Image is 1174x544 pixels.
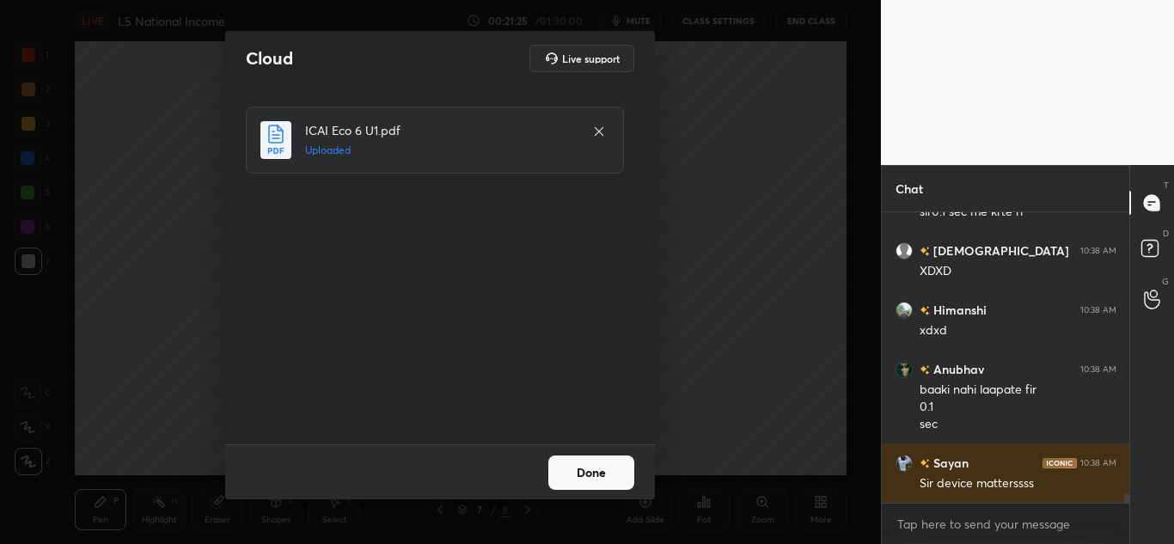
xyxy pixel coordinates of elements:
[896,361,913,378] img: 2bd843c0bda84a6faf29bd013d7a4b1d.jpg
[930,454,969,472] h6: Sayan
[1080,458,1116,468] div: 10:38 AM
[920,247,930,256] img: no-rating-badge.077c3623.svg
[1163,227,1169,240] p: D
[920,382,1116,399] div: baaki nahi laapate fir
[562,53,620,64] h5: Live support
[1164,179,1169,192] p: T
[896,242,913,260] img: default.png
[246,47,293,70] h2: Cloud
[305,143,575,158] h5: Uploaded
[930,241,1069,260] h6: [DEMOGRAPHIC_DATA]
[920,459,930,468] img: no-rating-badge.077c3623.svg
[882,212,1130,503] div: grid
[548,455,634,490] button: Done
[920,416,1116,433] div: sec
[920,263,1116,280] div: XDXD
[1043,458,1077,468] img: iconic-dark.1390631f.png
[896,302,913,319] img: a372934a5e7c4201b61f60f72c364f82.jpg
[920,365,930,375] img: no-rating-badge.077c3623.svg
[305,121,575,139] h4: ICAI Eco 6 U1.pdf
[920,204,1116,221] div: sir0.1 sec me krte h
[1080,305,1116,315] div: 10:38 AM
[920,475,1116,492] div: Sir device matterssss
[1162,275,1169,288] p: G
[930,301,987,319] h6: Himanshi
[896,455,913,472] img: 943dad87eabb45438cd5204a8cec5925.jpg
[882,166,937,211] p: Chat
[920,399,1116,416] div: 0.1
[920,306,930,315] img: no-rating-badge.077c3623.svg
[1080,246,1116,256] div: 10:38 AM
[930,360,984,378] h6: Anubhav
[1080,364,1116,375] div: 10:38 AM
[920,322,1116,339] div: xdxd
